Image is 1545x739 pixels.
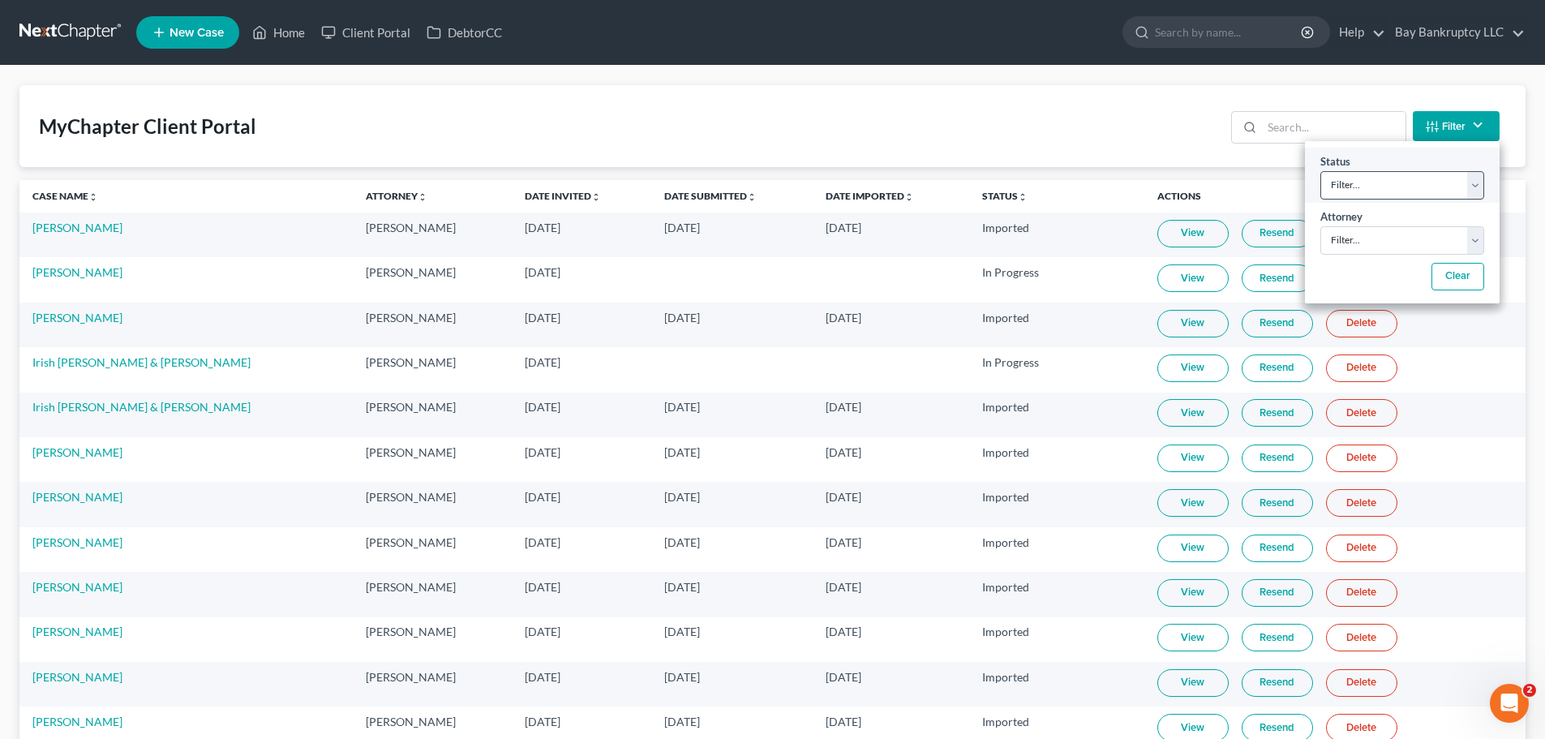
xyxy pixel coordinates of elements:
a: Case Nameunfold_more [32,190,98,202]
td: [PERSON_NAME] [353,437,511,482]
span: [DATE] [826,580,861,594]
input: Search by name... [1155,17,1303,47]
a: Date Submittedunfold_more [664,190,757,202]
span: [DATE] [664,625,700,638]
span: [DATE] [664,400,700,414]
a: Delete [1326,489,1397,517]
button: Filter [1413,111,1500,141]
a: Irish [PERSON_NAME] & [PERSON_NAME] [32,355,251,369]
a: [PERSON_NAME] [32,221,122,234]
a: View [1157,445,1229,472]
i: unfold_more [418,192,427,202]
i: unfold_more [88,192,98,202]
a: Help [1331,18,1385,47]
a: [PERSON_NAME] [32,625,122,638]
a: [PERSON_NAME] [32,311,122,324]
label: Status [1320,154,1350,170]
a: Irish [PERSON_NAME] & [PERSON_NAME] [32,400,251,414]
a: View [1157,220,1229,247]
span: [DATE] [826,400,861,414]
span: [DATE] [664,311,700,324]
a: View [1157,624,1229,651]
a: [PERSON_NAME] [32,445,122,459]
span: [DATE] [826,311,861,324]
td: Imported [969,213,1144,257]
div: MyChapter Client Portal [39,114,256,140]
span: [DATE] [826,445,861,459]
span: [DATE] [664,715,700,728]
span: [DATE] [525,445,560,459]
span: [DATE] [525,625,560,638]
span: [DATE] [664,221,700,234]
a: Statusunfold_more [982,190,1028,202]
div: Filter [1305,141,1500,303]
a: View [1157,399,1229,427]
i: unfold_more [1018,192,1028,202]
td: Imported [969,482,1144,526]
span: [DATE] [826,535,861,549]
a: View [1157,264,1229,292]
span: [DATE] [664,670,700,684]
iframe: Intercom live chat [1490,684,1529,723]
span: [DATE] [525,311,560,324]
td: In Progress [969,347,1144,392]
a: Delete [1326,535,1397,562]
span: [DATE] [525,490,560,504]
a: [PERSON_NAME] [32,535,122,549]
i: unfold_more [591,192,601,202]
td: Imported [969,437,1144,482]
td: Imported [969,572,1144,617]
td: In Progress [969,257,1144,302]
a: Resend [1242,669,1313,697]
a: Resend [1242,489,1313,517]
span: [DATE] [826,715,861,728]
span: [DATE] [525,535,560,549]
a: Home [244,18,313,47]
td: [PERSON_NAME] [353,572,511,617]
th: Actions [1144,180,1526,213]
td: [PERSON_NAME] [353,617,511,662]
a: Delete [1326,579,1397,607]
span: [DATE] [664,535,700,549]
span: [DATE] [826,490,861,504]
a: View [1157,535,1229,562]
input: Search... [1262,112,1406,143]
td: [PERSON_NAME] [353,213,511,257]
a: Bay Bankruptcy LLC [1387,18,1525,47]
span: New Case [170,27,224,39]
label: Attorney [1320,209,1363,226]
span: [DATE] [525,355,560,369]
td: Imported [969,303,1144,347]
a: View [1157,579,1229,607]
i: unfold_more [904,192,914,202]
a: [PERSON_NAME] [32,265,122,279]
a: [PERSON_NAME] [32,715,122,728]
a: Resend [1242,310,1313,337]
a: Resend [1242,579,1313,607]
td: Imported [969,617,1144,662]
a: Delete [1326,624,1397,651]
a: Resend [1242,535,1313,562]
span: [DATE] [525,670,560,684]
td: [PERSON_NAME] [353,303,511,347]
span: 2 [1523,684,1536,697]
span: [DATE] [826,670,861,684]
a: Attorneyunfold_more [366,190,427,202]
a: Date Importedunfold_more [826,190,914,202]
span: [DATE] [664,490,700,504]
a: View [1157,669,1229,697]
td: Imported [969,393,1144,437]
a: Resend [1242,399,1313,427]
span: [DATE] [525,400,560,414]
a: Resend [1242,220,1313,247]
a: Client Portal [313,18,418,47]
td: [PERSON_NAME] [353,482,511,526]
span: [DATE] [525,221,560,234]
a: View [1157,310,1229,337]
a: [PERSON_NAME] [32,580,122,594]
span: [DATE] [525,265,560,279]
td: Imported [969,527,1144,572]
a: DebtorCC [418,18,510,47]
a: Delete [1326,399,1397,427]
a: Date Invitedunfold_more [525,190,601,202]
